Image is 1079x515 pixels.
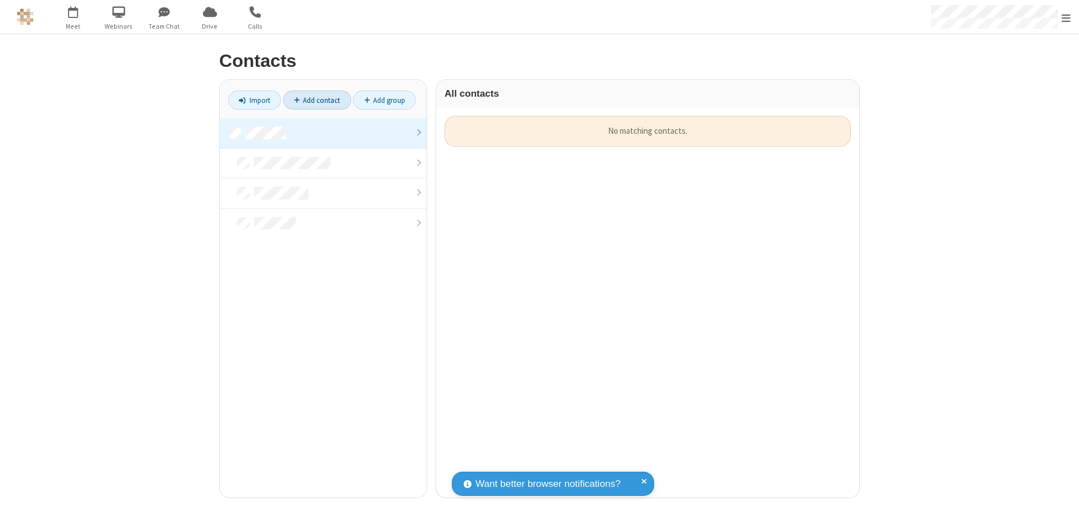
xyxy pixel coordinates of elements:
[143,21,185,31] span: Team Chat
[228,91,281,110] a: Import
[475,477,620,491] span: Want better browser notifications?
[1051,486,1071,507] iframe: Chat
[445,116,851,147] div: No matching contacts.
[219,51,860,71] h2: Contacts
[234,21,276,31] span: Calls
[353,91,416,110] a: Add group
[52,21,94,31] span: Meet
[17,8,34,25] img: QA Selenium DO NOT DELETE OR CHANGE
[445,88,851,99] h3: All contacts
[436,107,859,498] div: grid
[98,21,140,31] span: Webinars
[189,21,231,31] span: Drive
[283,91,351,110] a: Add contact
